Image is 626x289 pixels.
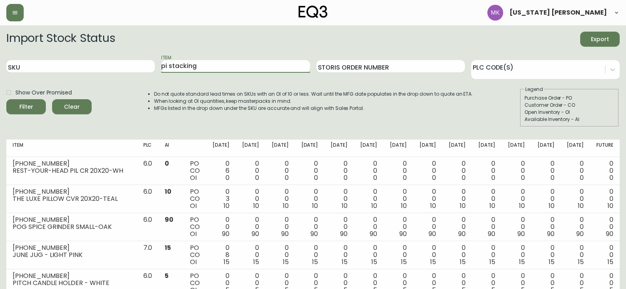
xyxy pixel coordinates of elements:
div: 0 0 [242,188,259,210]
div: 0 0 [360,188,377,210]
h2: Import Stock Status [6,32,115,47]
span: 10 [165,187,171,196]
div: 0 0 [478,244,495,266]
span: 0 [403,173,407,182]
span: Clear [58,102,85,112]
div: 0 0 [331,160,348,181]
span: 15 [224,257,229,266]
span: 15 [165,243,171,252]
th: [DATE] [531,140,561,157]
div: 0 0 [478,188,495,210]
div: 0 0 [596,244,613,266]
div: 0 0 [449,216,466,238]
span: 90 [370,229,377,238]
div: 0 0 [331,216,348,238]
span: 10 [549,201,555,210]
div: 0 0 [596,160,613,181]
div: 0 6 [212,160,229,181]
div: 0 0 [538,188,555,210]
span: 0 [580,173,584,182]
span: OI [190,229,197,238]
span: OI [190,257,197,266]
li: Do not quote standard lead times on SKUs with an OI of 10 or less. Wait until the MFG date popula... [154,91,473,98]
span: 0 [432,173,436,182]
th: [DATE] [472,140,502,157]
div: 0 0 [596,188,613,210]
div: 0 0 [478,216,495,238]
span: 10 [401,201,407,210]
span: 10 [342,201,348,210]
div: 0 0 [478,160,495,181]
span: 90 [165,215,173,224]
div: REST-YOUR-HEAD PIL CR 20X20-WH [13,167,131,174]
span: 90 [606,229,613,238]
th: [DATE] [383,140,413,157]
span: 90 [252,229,259,238]
div: 0 0 [272,216,289,238]
div: 0 0 [242,160,259,181]
div: 0 0 [301,160,318,181]
span: 10 [224,201,229,210]
div: 0 0 [390,216,407,238]
span: 0 [491,173,495,182]
div: 0 0 [390,160,407,181]
div: 0 0 [419,188,436,210]
span: 0 [373,173,377,182]
th: [DATE] [236,140,265,157]
th: [DATE] [265,140,295,157]
th: Future [590,140,620,157]
div: 0 3 [212,188,229,210]
span: 15 [519,257,525,266]
span: 90 [576,229,584,238]
div: 0 0 [419,160,436,181]
th: [DATE] [502,140,531,157]
span: 90 [399,229,407,238]
div: 0 0 [508,244,525,266]
div: 0 0 [360,244,377,266]
span: 90 [488,229,495,238]
div: 0 0 [538,244,555,266]
th: [DATE] [324,140,354,157]
span: 90 [310,229,318,238]
span: 90 [517,229,525,238]
span: 15 [549,257,555,266]
div: 0 0 [508,160,525,181]
span: 90 [547,229,555,238]
div: 0 0 [538,216,555,238]
div: 0 0 [272,244,289,266]
th: PLC [137,140,159,157]
span: 15 [489,257,495,266]
div: THE LUXE PILLOW CVR 20X20-TEAL [13,195,131,202]
div: Customer Order - CO [524,102,615,109]
span: OI [190,201,197,210]
div: 0 0 [390,188,407,210]
div: 0 0 [272,160,289,181]
th: [DATE] [295,140,325,157]
span: 15 [401,257,407,266]
span: 10 [607,201,613,210]
span: 10 [312,201,318,210]
div: 0 0 [419,244,436,266]
div: 0 0 [301,188,318,210]
span: 5 [165,271,169,280]
div: [PHONE_NUMBER] [13,216,131,223]
div: 0 0 [390,244,407,266]
div: POG SPICE GRINDER SMALL-OAK [13,223,131,230]
button: Clear [52,99,92,114]
div: 0 0 [419,216,436,238]
div: 0 0 [272,188,289,210]
span: 90 [281,229,289,238]
span: 15 [283,257,289,266]
button: Export [580,32,620,47]
span: 15 [253,257,259,266]
td: 7.0 [137,241,159,269]
div: PO CO [190,160,200,181]
span: [US_STATE] [PERSON_NAME] [509,9,607,16]
div: [PHONE_NUMBER] [13,188,131,195]
div: 0 0 [567,216,584,238]
div: Purchase Order - PO [524,94,615,102]
div: 0 0 [567,244,584,266]
th: [DATE] [354,140,383,157]
div: Available Inventory - AI [524,116,615,123]
span: 0 [551,173,555,182]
